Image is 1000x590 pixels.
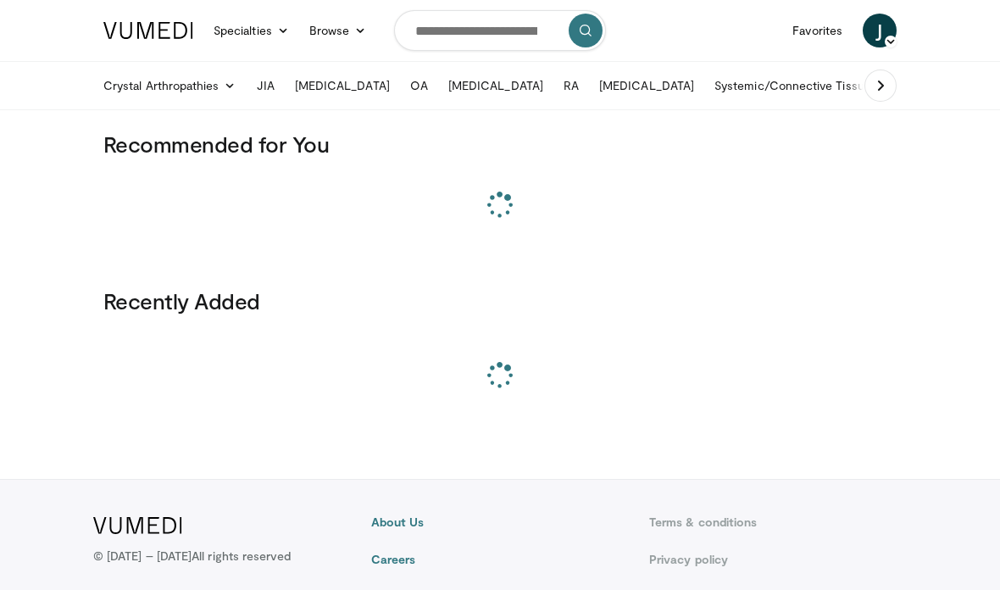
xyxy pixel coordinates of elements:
input: Search topics, interventions [394,10,606,51]
h3: Recommended for You [103,131,897,158]
a: OA [400,69,438,103]
img: VuMedi Logo [103,22,193,39]
h3: Recently Added [103,287,897,314]
span: All rights reserved [192,548,291,563]
a: J [863,14,897,47]
a: Systemic/Connective Tissue Disease [704,69,944,103]
p: © [DATE] – [DATE] [93,548,292,565]
a: JIA [247,69,285,103]
a: Crystal Arthropathies [93,69,247,103]
a: Terms & conditions [649,514,907,531]
a: RA [553,69,589,103]
a: About Us [371,514,629,531]
a: [MEDICAL_DATA] [589,69,704,103]
a: [MEDICAL_DATA] [285,69,400,103]
img: VuMedi Logo [93,517,182,534]
a: Specialties [203,14,299,47]
a: Careers [371,551,629,568]
a: [MEDICAL_DATA] [438,69,553,103]
a: Privacy policy [649,551,907,568]
a: Browse [299,14,377,47]
a: Favorites [782,14,853,47]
